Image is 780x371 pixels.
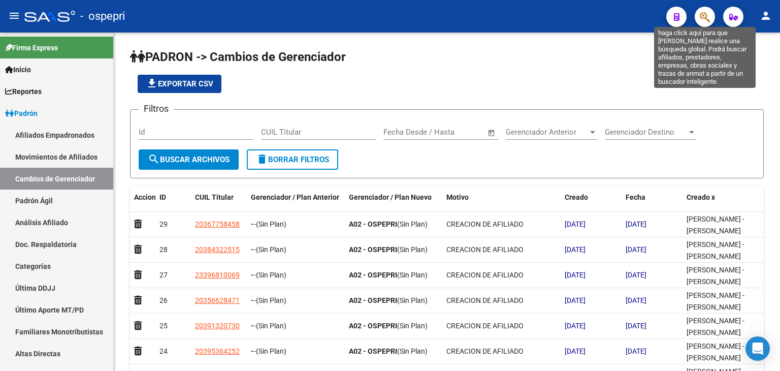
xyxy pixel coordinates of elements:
[251,245,286,254] span: -
[349,245,397,254] strong: A02 - OSPEPRI
[195,193,234,201] span: CUIL Titular
[251,193,339,201] span: Gerenciador / Plan Anterior
[446,322,524,330] span: CREACION DE AFILIADO
[745,336,770,361] div: Open Intercom Messenger
[251,347,286,355] span: -
[256,153,268,165] mat-icon: delete
[626,347,646,355] span: [DATE]
[251,347,254,355] strong: -
[251,296,286,304] span: -
[251,271,254,279] strong: -
[565,193,588,201] span: Creado
[251,220,254,228] strong: -
[446,347,524,355] span: CREACION DE AFILIADO
[5,86,42,97] span: Reportes
[159,347,168,355] span: 24
[8,10,20,22] mat-icon: menu
[159,220,168,228] span: 29
[195,271,240,279] span: 23396810069
[397,271,428,279] span: (Sin Plan)
[159,271,168,279] span: 27
[251,220,286,228] span: -
[256,220,286,228] span: (Sin Plan)
[139,102,174,116] h3: Filtros
[565,271,586,279] span: [DATE]
[148,153,160,165] mat-icon: search
[626,296,646,304] span: [DATE]
[256,271,286,279] span: (Sin Plan)
[349,347,397,355] strong: A02 - OSPEPRI
[195,245,240,254] span: 20384322515
[138,75,221,93] button: Exportar CSV
[349,271,397,279] strong: A02 - OSPEPRI
[626,245,646,254] span: [DATE]
[195,220,240,228] span: 20367758458
[687,317,745,371] span: [PERSON_NAME] - [PERSON_NAME][EMAIL_ADDRESS][PERSON_NAME][DOMAIN_NAME]
[626,322,646,330] span: [DATE]
[251,322,254,330] strong: -
[251,322,286,330] span: -
[446,220,524,228] span: CREACION DE AFILIADO
[130,50,346,64] span: PADRON -> Cambios de Gerenciador
[446,193,469,201] span: Motivo
[622,187,682,220] datatable-header-cell: Fecha
[349,220,397,228] strong: A02 - OSPEPRI
[446,296,524,304] span: CREACION DE AFILIADO
[446,271,524,279] span: CREACION DE AFILIADO
[195,296,240,304] span: 20356628471
[397,347,428,355] span: (Sin Plan)
[130,187,155,220] datatable-header-cell: Accion
[626,220,646,228] span: [DATE]
[565,245,586,254] span: [DATE]
[146,79,213,88] span: Exportar CSV
[191,187,247,220] datatable-header-cell: CUIL Titular
[687,291,745,346] span: [PERSON_NAME] - [PERSON_NAME][EMAIL_ADDRESS][PERSON_NAME][DOMAIN_NAME]
[626,193,645,201] span: Fecha
[565,322,586,330] span: [DATE]
[687,266,745,320] span: [PERSON_NAME] - [PERSON_NAME][EMAIL_ADDRESS][PERSON_NAME][DOMAIN_NAME]
[626,271,646,279] span: [DATE]
[256,155,329,164] span: Borrar Filtros
[251,271,286,279] span: -
[5,64,31,75] span: Inicio
[565,347,586,355] span: [DATE]
[442,187,561,220] datatable-header-cell: Motivo
[159,193,166,201] span: ID
[195,347,240,355] span: 20395364252
[159,245,168,254] span: 28
[605,128,687,137] span: Gerenciador Destino
[5,42,58,53] span: Firma Express
[256,245,286,254] span: (Sin Plan)
[146,77,158,89] mat-icon: file_download
[349,296,397,304] strong: A02 - OSPEPRI
[247,149,338,170] button: Borrar Filtros
[256,347,286,355] span: (Sin Plan)
[80,5,125,27] span: - ospepri
[687,240,745,295] span: [PERSON_NAME] - [PERSON_NAME][EMAIL_ADDRESS][PERSON_NAME][DOMAIN_NAME]
[139,149,239,170] button: Buscar Archivos
[397,322,428,330] span: (Sin Plan)
[159,296,168,304] span: 26
[256,296,286,304] span: (Sin Plan)
[486,127,498,139] button: Open calendar
[134,193,156,201] span: Accion
[195,322,240,330] span: 20391320730
[506,128,588,137] span: Gerenciador Anterior
[148,155,230,164] span: Buscar Archivos
[397,220,428,228] span: (Sin Plan)
[247,187,345,220] datatable-header-cell: Gerenciador / Plan Anterior
[565,220,586,228] span: [DATE]
[397,296,428,304] span: (Sin Plan)
[446,245,524,254] span: CREACION DE AFILIADO
[383,128,425,137] input: Fecha inicio
[251,245,254,254] strong: -
[760,10,772,22] mat-icon: person
[5,108,38,119] span: Padrón
[561,187,622,220] datatable-header-cell: Creado
[682,187,764,220] datatable-header-cell: Creado x
[155,187,191,220] datatable-header-cell: ID
[687,215,745,269] span: [PERSON_NAME] - [PERSON_NAME][EMAIL_ADDRESS][PERSON_NAME][DOMAIN_NAME]
[434,128,483,137] input: Fecha fin
[159,322,168,330] span: 25
[687,193,715,201] span: Creado x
